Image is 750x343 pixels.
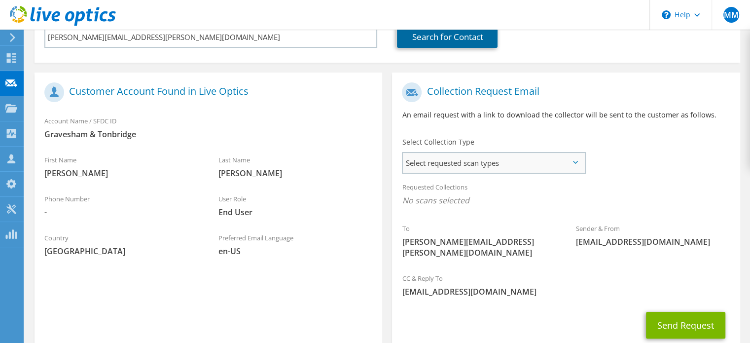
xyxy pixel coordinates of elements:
span: - [44,207,199,218]
div: CC & Reply To [392,268,740,302]
span: [PERSON_NAME] [218,168,373,179]
svg: \n [662,10,671,19]
div: Country [35,228,209,262]
span: End User [218,207,373,218]
label: Select Collection Type [402,137,474,147]
div: Phone Number [35,189,209,223]
div: First Name [35,150,209,184]
span: [EMAIL_ADDRESS][DOMAIN_NAME] [402,286,730,297]
h1: Collection Request Email [402,82,725,102]
div: User Role [209,189,383,223]
span: [PERSON_NAME][EMAIL_ADDRESS][PERSON_NAME][DOMAIN_NAME] [402,236,556,258]
span: MM [723,7,739,23]
div: Account Name / SFDC ID [35,111,382,145]
div: Preferred Email Language [209,228,383,262]
span: [PERSON_NAME] [44,168,199,179]
span: [GEOGRAPHIC_DATA] [44,246,199,257]
div: Sender & From [566,218,740,252]
span: Select requested scan types [403,153,584,173]
a: Search for Contact [397,26,498,48]
div: Requested Collections [392,177,740,213]
div: To [392,218,566,263]
span: Gravesham & Tonbridge [44,129,372,140]
span: [EMAIL_ADDRESS][DOMAIN_NAME] [576,236,730,247]
button: Send Request [646,312,725,339]
p: An email request with a link to download the collector will be sent to the customer as follows. [402,110,730,120]
div: Last Name [209,150,383,184]
span: No scans selected [402,195,730,206]
span: en-US [218,246,373,257]
h1: Customer Account Found in Live Optics [44,82,367,102]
